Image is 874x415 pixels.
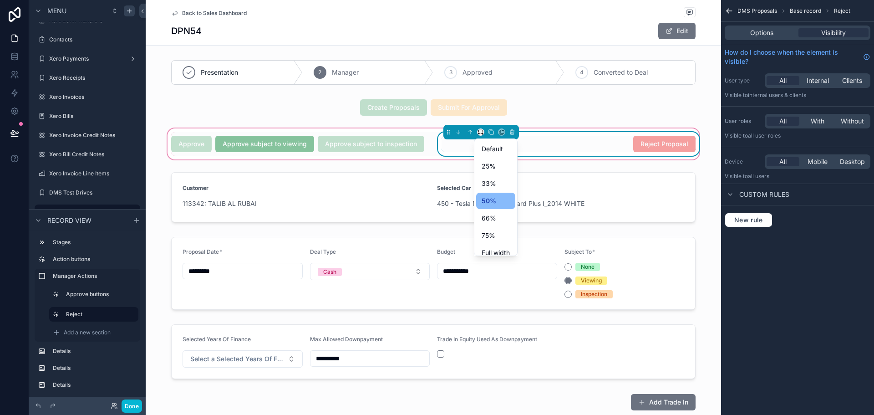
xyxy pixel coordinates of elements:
[482,213,496,224] span: 66%
[482,161,496,172] span: 25%
[182,10,247,17] span: Back to Sales Dashboard
[171,25,202,37] h1: DPN54
[171,10,247,17] a: Back to Sales Dashboard
[482,143,503,154] span: Default
[482,247,510,258] span: Full width
[482,195,496,206] span: 50%
[482,178,496,189] span: 33%
[658,23,696,39] button: Edit
[482,230,495,241] span: 75%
